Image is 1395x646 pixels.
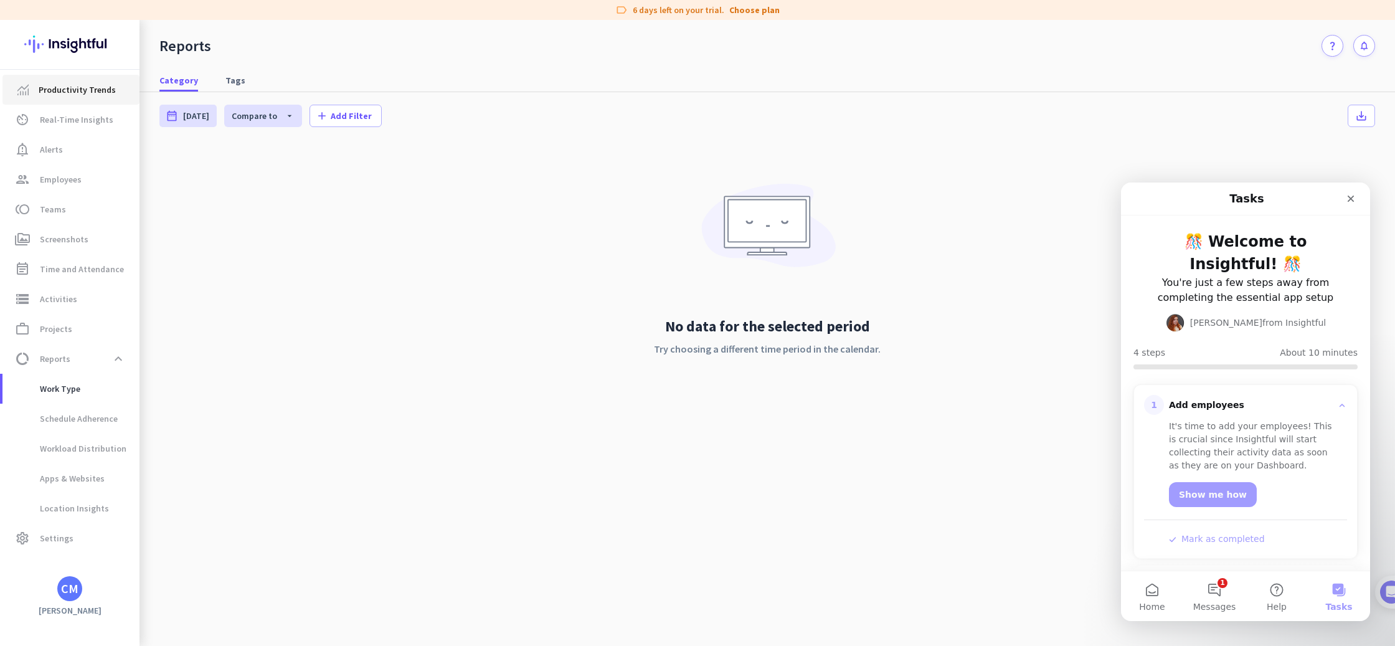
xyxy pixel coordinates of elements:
[159,74,198,87] span: Category
[1322,35,1343,57] a: question_mark
[15,262,30,277] i: event_note
[277,111,295,121] i: arrow_drop_down
[2,493,139,523] a: Location Insights
[24,20,115,69] img: Insightful logo
[310,105,382,127] button: addAdd Filter
[225,74,245,87] span: Tags
[12,463,105,493] span: Apps & Websites
[15,351,30,366] i: data_usage
[2,284,139,314] a: storageActivities
[2,164,139,194] a: groupEmployees
[615,4,628,16] i: label
[2,374,139,404] a: Work Type
[316,110,328,122] i: add
[17,84,29,95] img: menu-item
[15,531,30,546] i: settings
[12,493,109,523] span: Location Insights
[696,174,839,285] img: No data
[331,110,372,122] span: Add Filter
[2,194,139,224] a: tollTeams
[2,75,139,105] a: menu-itemProductivity Trends
[40,321,72,336] span: Projects
[15,202,30,217] i: toll
[1359,40,1369,51] i: notifications
[2,434,139,463] a: Workload Distribution
[654,341,881,356] p: Try choosing a different time period in the calendar.
[654,316,881,336] h2: No data for the selected period
[166,110,178,122] i: date_range
[232,110,277,121] span: Compare to
[40,262,124,277] span: Time and Attendance
[12,374,80,404] span: Work Type
[1121,183,1370,621] iframe: Intercom live chat
[39,82,116,97] span: Productivity Trends
[1348,105,1375,127] button: save_alt
[15,172,30,187] i: group
[15,321,30,336] i: work_outline
[2,404,139,434] a: Schedule Adherence
[1327,40,1338,51] i: question_mark
[2,224,139,254] a: perm_mediaScreenshots
[15,142,30,157] i: notification_important
[12,434,126,463] span: Workload Distribution
[15,232,30,247] i: perm_media
[40,172,82,187] span: Employees
[2,344,139,374] a: data_usageReportsexpand_less
[183,110,209,122] span: [DATE]
[2,463,139,493] a: Apps & Websites
[40,292,77,306] span: Activities
[2,254,139,284] a: event_noteTime and Attendance
[1353,35,1375,57] button: notifications
[40,531,73,546] span: Settings
[40,232,88,247] span: Screenshots
[40,202,66,217] span: Teams
[159,37,211,55] div: Reports
[61,582,78,595] div: CM
[40,351,70,366] span: Reports
[2,135,139,164] a: notification_importantAlerts
[2,105,139,135] a: av_timerReal-Time Insights
[15,112,30,127] i: av_timer
[2,523,139,553] a: settingsSettings
[107,348,130,370] button: expand_less
[2,314,139,344] a: work_outlineProjects
[15,292,30,306] i: storage
[1355,110,1368,122] i: save_alt
[12,404,118,434] span: Schedule Adherence
[40,142,63,157] span: Alerts
[729,4,780,16] a: Choose plan
[40,112,113,127] span: Real-Time Insights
